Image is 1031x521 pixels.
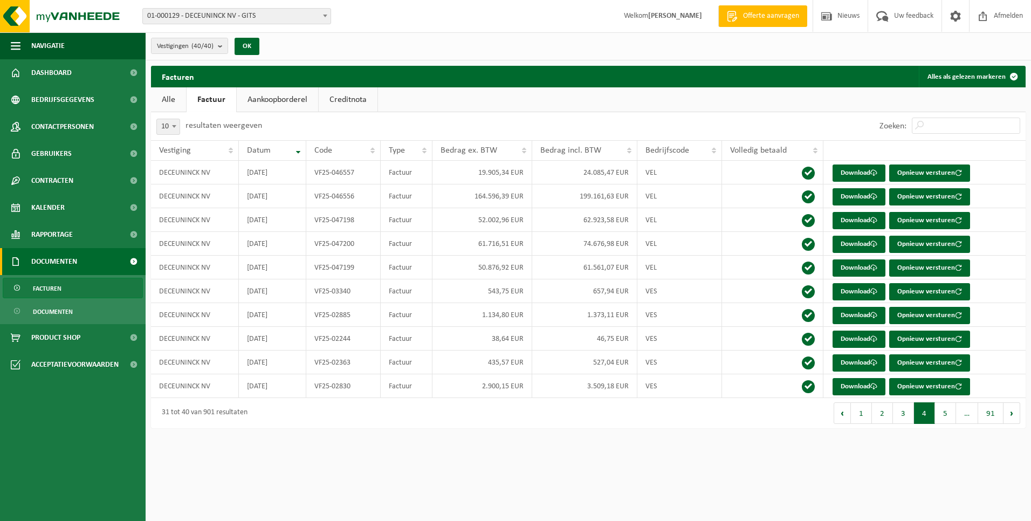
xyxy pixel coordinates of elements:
[432,184,532,208] td: 164.596,39 EUR
[319,87,377,112] a: Creditnota
[540,146,601,155] span: Bedrag incl. BTW
[306,303,381,327] td: VF25-02885
[389,146,405,155] span: Type
[532,232,637,256] td: 74.676,98 EUR
[833,164,885,182] a: Download
[151,208,239,232] td: DECEUNINCK NV
[151,184,239,208] td: DECEUNINCK NV
[31,167,73,194] span: Contracten
[833,307,885,324] a: Download
[718,5,807,27] a: Offerte aanvragen
[532,351,637,374] td: 527,04 EUR
[532,161,637,184] td: 24.085,47 EUR
[851,402,872,424] button: 1
[306,256,381,279] td: VF25-047199
[833,283,885,300] a: Download
[532,208,637,232] td: 62.923,58 EUR
[381,374,432,398] td: Factuur
[306,208,381,232] td: VF25-047198
[31,221,73,248] span: Rapportage
[31,113,94,140] span: Contactpersonen
[235,38,259,55] button: OK
[740,11,802,22] span: Offerte aanvragen
[879,122,906,131] label: Zoeken:
[151,374,239,398] td: DECEUNINCK NV
[833,236,885,253] a: Download
[381,161,432,184] td: Factuur
[889,236,970,253] button: Opnieuw versturen
[33,278,61,299] span: Facturen
[432,208,532,232] td: 52.002,96 EUR
[239,208,306,232] td: [DATE]
[889,212,970,229] button: Opnieuw versturen
[237,87,318,112] a: Aankoopborderel
[306,374,381,398] td: VF25-02830
[239,327,306,351] td: [DATE]
[532,303,637,327] td: 1.373,11 EUR
[834,402,851,424] button: Previous
[833,378,885,395] a: Download
[151,38,228,54] button: Vestigingen(40/40)
[441,146,497,155] span: Bedrag ex. BTW
[637,256,722,279] td: VEL
[151,279,239,303] td: DECEUNINCK NV
[637,303,722,327] td: VES
[381,232,432,256] td: Factuur
[239,374,306,398] td: [DATE]
[889,354,970,372] button: Opnieuw versturen
[532,374,637,398] td: 3.509,18 EUR
[637,327,722,351] td: VES
[833,188,885,205] a: Download
[381,327,432,351] td: Factuur
[637,374,722,398] td: VES
[31,351,119,378] span: Acceptatievoorwaarden
[432,303,532,327] td: 1.134,80 EUR
[893,402,914,424] button: 3
[239,303,306,327] td: [DATE]
[31,248,77,275] span: Documenten
[157,119,180,134] span: 10
[306,232,381,256] td: VF25-047200
[31,59,72,86] span: Dashboard
[239,351,306,374] td: [DATE]
[833,259,885,277] a: Download
[33,301,73,322] span: Documenten
[889,188,970,205] button: Opnieuw versturen
[31,32,65,59] span: Navigatie
[151,232,239,256] td: DECEUNINCK NV
[381,351,432,374] td: Factuur
[637,279,722,303] td: VES
[314,146,332,155] span: Code
[889,164,970,182] button: Opnieuw versturen
[3,278,143,298] a: Facturen
[381,208,432,232] td: Factuur
[432,232,532,256] td: 61.716,51 EUR
[1003,402,1020,424] button: Next
[532,184,637,208] td: 199.161,63 EUR
[306,351,381,374] td: VF25-02363
[637,161,722,184] td: VEL
[156,403,248,423] div: 31 tot 40 van 901 resultaten
[532,327,637,351] td: 46,75 EUR
[956,402,978,424] span: …
[532,279,637,303] td: 657,94 EUR
[432,161,532,184] td: 19.905,34 EUR
[381,279,432,303] td: Factuur
[191,43,214,50] count: (40/40)
[31,86,94,113] span: Bedrijfsgegevens
[833,354,885,372] a: Download
[247,146,271,155] span: Datum
[239,184,306,208] td: [DATE]
[239,161,306,184] td: [DATE]
[151,256,239,279] td: DECEUNINCK NV
[306,279,381,303] td: VF25-03340
[381,184,432,208] td: Factuur
[31,194,65,221] span: Kalender
[645,146,689,155] span: Bedrijfscode
[31,324,80,351] span: Product Shop
[31,140,72,167] span: Gebruikers
[306,161,381,184] td: VF25-046557
[239,279,306,303] td: [DATE]
[143,9,331,24] span: 01-000129 - DECEUNINCK NV - GITS
[151,351,239,374] td: DECEUNINCK NV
